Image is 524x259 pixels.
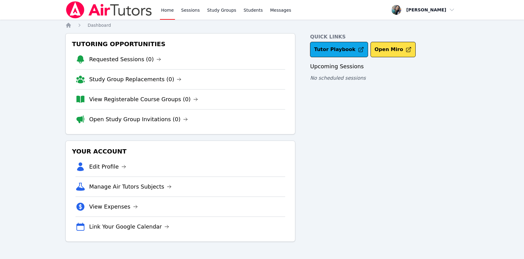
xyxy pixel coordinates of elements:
h3: Your Account [71,146,290,157]
button: Open Miro [371,42,416,57]
img: Air Tutors [65,1,152,18]
nav: Breadcrumb [65,22,458,28]
h3: Tutoring Opportunities [71,38,290,50]
a: Edit Profile [89,162,126,171]
a: Dashboard [87,22,111,28]
span: Messages [270,7,291,13]
h4: Quick Links [310,33,458,41]
a: Requested Sessions (0) [89,55,161,64]
a: View Expenses [89,202,138,211]
a: Link Your Google Calendar [89,222,169,231]
a: Manage Air Tutors Subjects [89,182,172,191]
a: Study Group Replacements (0) [89,75,181,84]
span: Dashboard [87,23,111,28]
a: Tutor Playbook [310,42,368,57]
h3: Upcoming Sessions [310,62,458,71]
a: Open Study Group Invitations (0) [89,115,188,124]
span: No scheduled sessions [310,75,366,81]
a: View Registerable Course Groups (0) [89,95,198,104]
